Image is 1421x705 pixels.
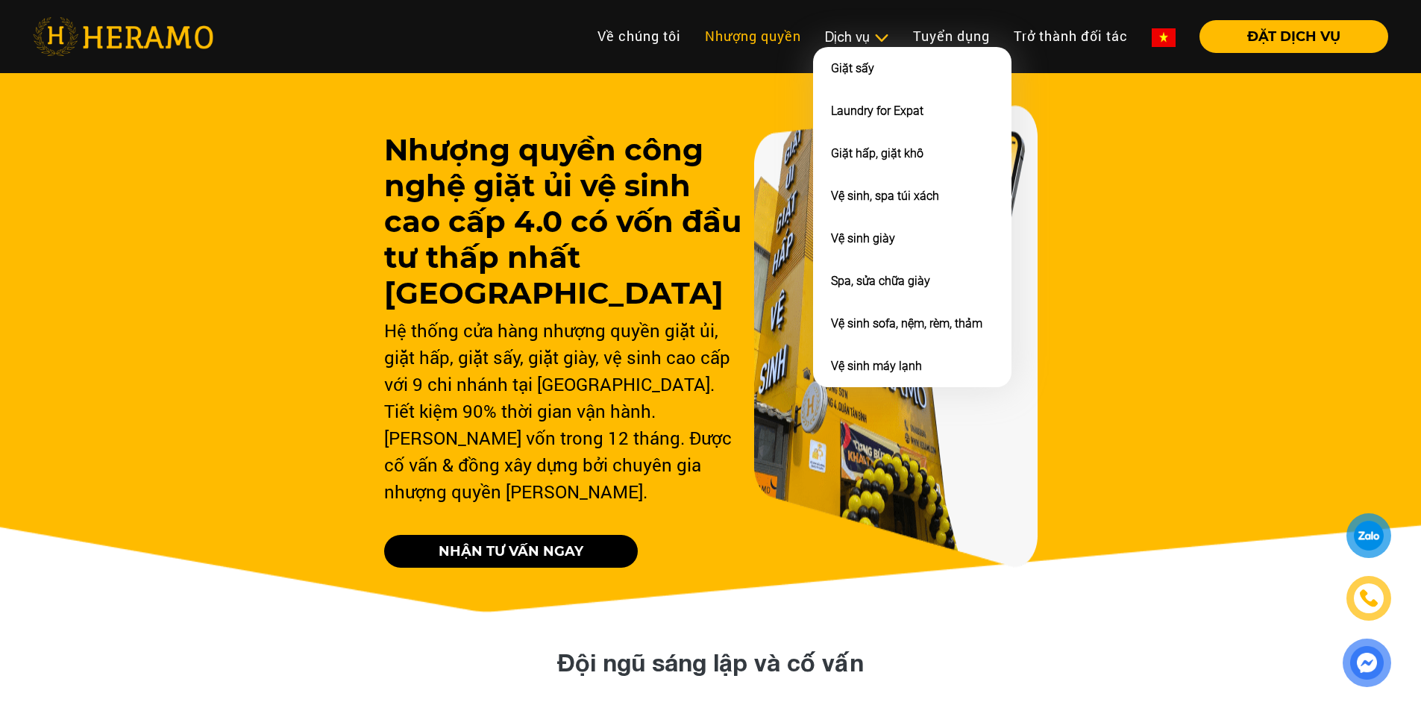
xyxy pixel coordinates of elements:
div: Hệ thống cửa hàng nhượng quyền giặt ủi, giặt hấp, giặt sấy, giặt giày, vệ sinh cao cấp với 9 chi ... [384,317,741,505]
img: vn-flag.png [1152,28,1176,47]
a: Nhượng quyền [693,20,813,52]
a: Vệ sinh sofa, nệm, rèm, thảm [831,316,982,330]
button: ĐẶT DỊCH VỤ [1199,20,1388,53]
a: ĐẶT DỊCH VỤ [1188,30,1388,43]
img: banner [754,105,1038,568]
a: Giặt sấy [831,61,874,75]
a: Trở thành đối tác [1002,20,1140,52]
h3: Nhượng quyền công nghệ giặt ủi vệ sinh cao cấp 4.0 có vốn đầu tư thấp nhất [GEOGRAPHIC_DATA] [384,132,741,311]
a: Về chúng tôi [586,20,693,52]
img: subToggleIcon [873,31,889,46]
a: phone-icon [1349,578,1389,618]
h2: Đội ngũ sáng lập và cố vấn [386,648,1035,677]
a: Tuyển dụng [901,20,1002,52]
a: Vệ sinh máy lạnh [831,359,922,373]
a: NHẬN TƯ VẤN NGAY [384,535,638,568]
img: heramo-logo.png [33,17,213,56]
img: phone-icon [1359,589,1378,608]
a: Spa, sửa chữa giày [831,274,930,288]
a: Vệ sinh, spa túi xách [831,189,939,203]
a: Giặt hấp, giặt khô [831,146,923,160]
div: Dịch vụ [825,27,889,47]
a: Vệ sinh giày [831,231,895,245]
a: Laundry for Expat [831,104,923,118]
